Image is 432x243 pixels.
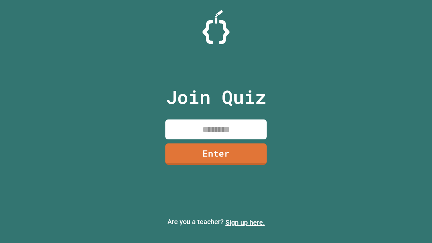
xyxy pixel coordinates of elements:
iframe: chat widget [376,187,425,215]
img: Logo.svg [202,10,230,44]
p: Are you a teacher? [5,217,427,227]
iframe: chat widget [404,216,425,236]
a: Sign up here. [225,218,265,226]
a: Enter [165,143,267,165]
p: Join Quiz [166,83,266,111]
